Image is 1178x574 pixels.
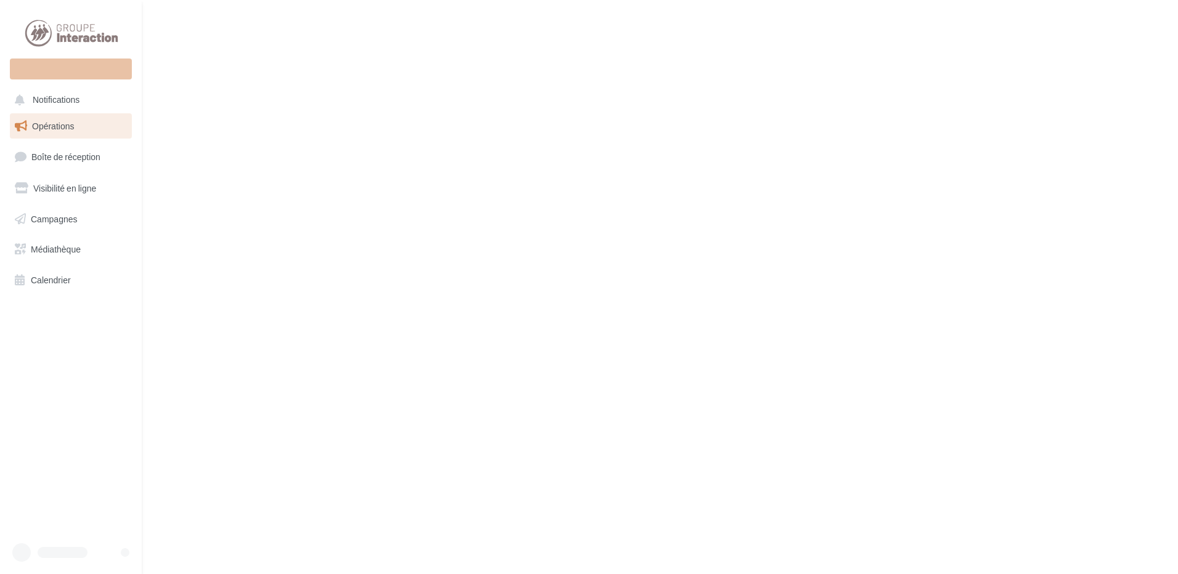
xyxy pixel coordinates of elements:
[7,176,134,201] a: Visibilité en ligne
[31,152,100,162] span: Boîte de réception
[31,244,81,254] span: Médiathèque
[7,113,134,139] a: Opérations
[7,267,134,293] a: Calendrier
[32,121,74,131] span: Opérations
[7,143,134,170] a: Boîte de réception
[31,275,71,285] span: Calendrier
[33,95,79,105] span: Notifications
[10,59,132,79] div: Nouvelle campagne
[7,206,134,232] a: Campagnes
[33,183,96,193] span: Visibilité en ligne
[31,213,78,224] span: Campagnes
[7,236,134,262] a: Médiathèque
